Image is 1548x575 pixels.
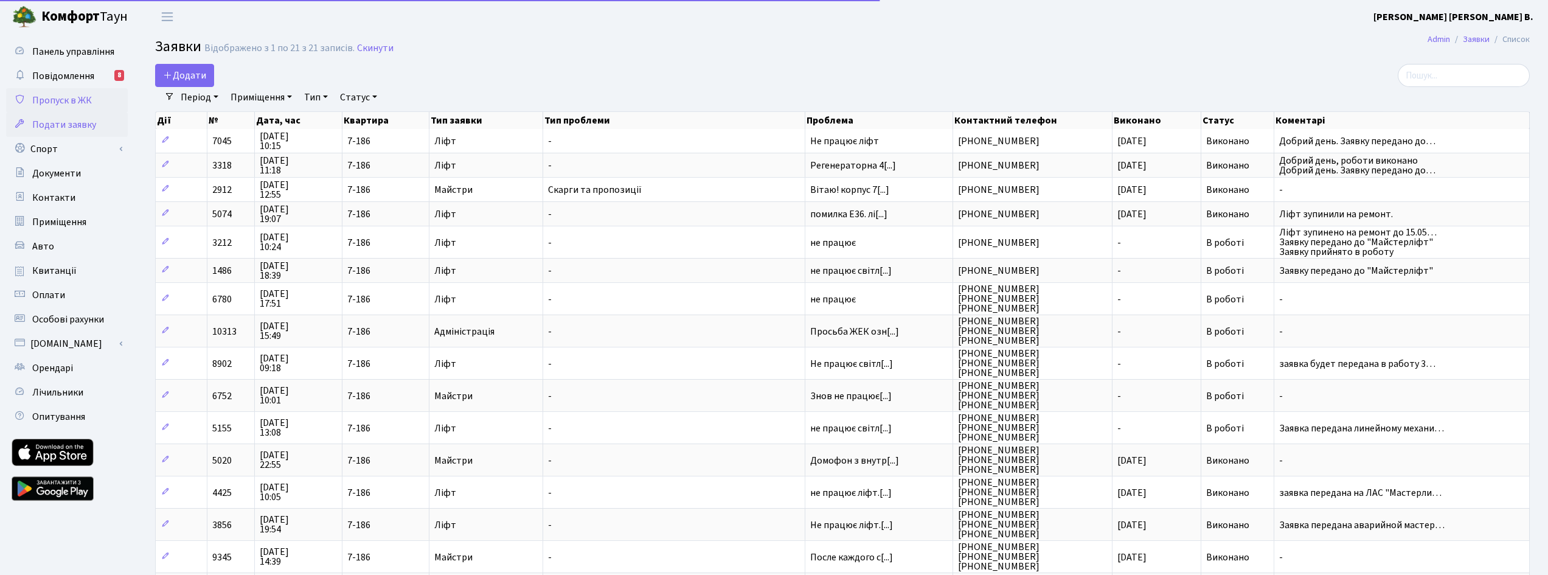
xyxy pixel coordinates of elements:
[810,389,892,403] span: Знов не працює[...]
[212,422,232,435] span: 5155
[207,112,255,129] th: №
[1206,486,1249,500] span: Виконано
[434,266,538,276] span: Ліфт
[176,87,223,108] a: Період
[1206,357,1244,371] span: В роботі
[810,486,892,500] span: не працює ліфт.[...]
[6,234,128,259] a: Авто
[548,185,800,195] span: Скарги та пропозиції
[434,520,538,530] span: Ліфт
[810,422,892,435] span: не працює світл[...]
[1206,134,1249,148] span: Виконано
[810,454,899,467] span: Домофон з внутр[...]
[32,386,83,399] span: Лічильники
[1206,551,1249,564] span: Виконано
[260,204,337,224] span: [DATE] 19:07
[1279,136,1524,146] span: Добрий день. Заявку передано до…
[1206,422,1244,435] span: В роботі
[1117,422,1121,435] span: -
[32,288,65,302] span: Оплати
[1117,551,1147,564] span: [DATE]
[6,210,128,234] a: Приміщення
[1117,454,1147,467] span: [DATE]
[434,238,538,248] span: Ліфт
[6,332,128,356] a: [DOMAIN_NAME]
[204,43,355,54] div: Відображено з 1 по 21 з 21 записів.
[958,349,1107,378] span: [PHONE_NUMBER] [PHONE_NUMBER] [PHONE_NUMBER]
[357,43,394,54] a: Скинути
[32,191,75,204] span: Контакти
[6,137,128,161] a: Спорт
[347,456,424,465] span: 7-186
[429,112,543,129] th: Тип заявки
[548,136,800,146] span: -
[41,7,128,27] span: Таун
[347,136,424,146] span: 7-186
[1206,389,1244,403] span: В роботі
[32,118,96,131] span: Подати заявку
[1409,27,1548,52] nav: breadcrumb
[152,7,182,27] button: Переключити навігацію
[1373,10,1533,24] a: [PERSON_NAME] [PERSON_NAME] В.
[1463,33,1490,46] a: Заявки
[212,454,232,467] span: 5020
[1117,293,1121,306] span: -
[1117,325,1121,338] span: -
[32,94,92,107] span: Пропуск в ЖК
[810,136,948,146] span: Не працює ліфт
[260,547,337,566] span: [DATE] 14:39
[1279,520,1524,530] span: Заявка передана аварийной мастер…
[32,240,54,253] span: Авто
[6,113,128,137] a: Подати заявку
[1279,552,1524,562] span: -
[335,87,382,108] a: Статус
[260,156,337,175] span: [DATE] 11:18
[434,294,538,304] span: Ліфт
[434,185,538,195] span: Майстри
[155,36,201,57] span: Заявки
[1428,33,1450,46] a: Admin
[958,161,1107,170] span: [PHONE_NUMBER]
[958,510,1107,539] span: [PHONE_NUMBER] [PHONE_NUMBER] [PHONE_NUMBER]
[810,357,893,371] span: Не працює світл[...]
[1206,293,1244,306] span: В роботі
[260,321,337,341] span: [DATE] 15:49
[548,488,800,498] span: -
[1117,134,1147,148] span: [DATE]
[958,413,1107,442] span: [PHONE_NUMBER] [PHONE_NUMBER] [PHONE_NUMBER]
[1279,266,1524,276] span: Заявку передано до "Майстерліфт"
[1490,33,1530,46] li: Список
[347,161,424,170] span: 7-186
[260,450,337,470] span: [DATE] 22:55
[1117,183,1147,197] span: [DATE]
[1117,264,1121,277] span: -
[548,520,800,530] span: -
[548,552,800,562] span: -
[958,238,1107,248] span: [PHONE_NUMBER]
[810,207,887,221] span: помилка Е36. лі[...]
[347,488,424,498] span: 7-186
[810,159,896,172] span: Регенераторна 4[...]
[958,445,1107,475] span: [PHONE_NUMBER] [PHONE_NUMBER] [PHONE_NUMBER]
[1206,325,1244,338] span: В роботі
[805,112,953,129] th: Проблема
[1117,389,1121,403] span: -
[434,423,538,433] span: Ліфт
[6,186,128,210] a: Контакти
[212,183,232,197] span: 2912
[212,486,232,500] span: 4425
[1279,391,1524,401] span: -
[1274,112,1530,129] th: Коментарі
[212,325,237,338] span: 10313
[810,238,948,248] span: не працює
[212,357,232,371] span: 8902
[548,161,800,170] span: -
[255,112,342,129] th: Дата, час
[156,112,207,129] th: Дії
[1279,359,1524,369] span: заявка будет передана в работу 3…
[958,136,1107,146] span: [PHONE_NUMBER]
[958,478,1107,507] span: [PHONE_NUMBER] [PHONE_NUMBER] [PHONE_NUMBER]
[1112,112,1201,129] th: Виконано
[260,289,337,308] span: [DATE] 17:51
[548,327,800,336] span: -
